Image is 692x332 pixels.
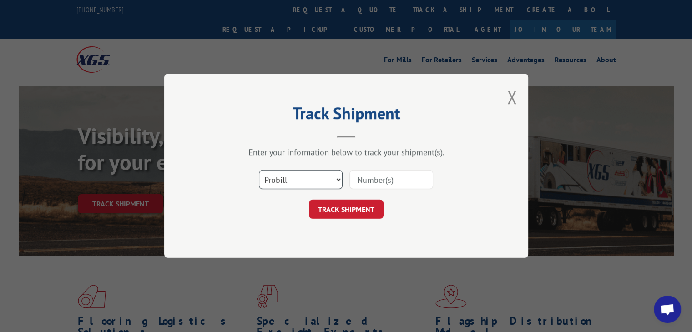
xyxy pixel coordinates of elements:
[654,296,681,323] div: Open chat
[210,147,483,158] div: Enter your information below to track your shipment(s).
[349,171,433,190] input: Number(s)
[507,85,517,109] button: Close modal
[210,107,483,124] h2: Track Shipment
[309,200,384,219] button: TRACK SHIPMENT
